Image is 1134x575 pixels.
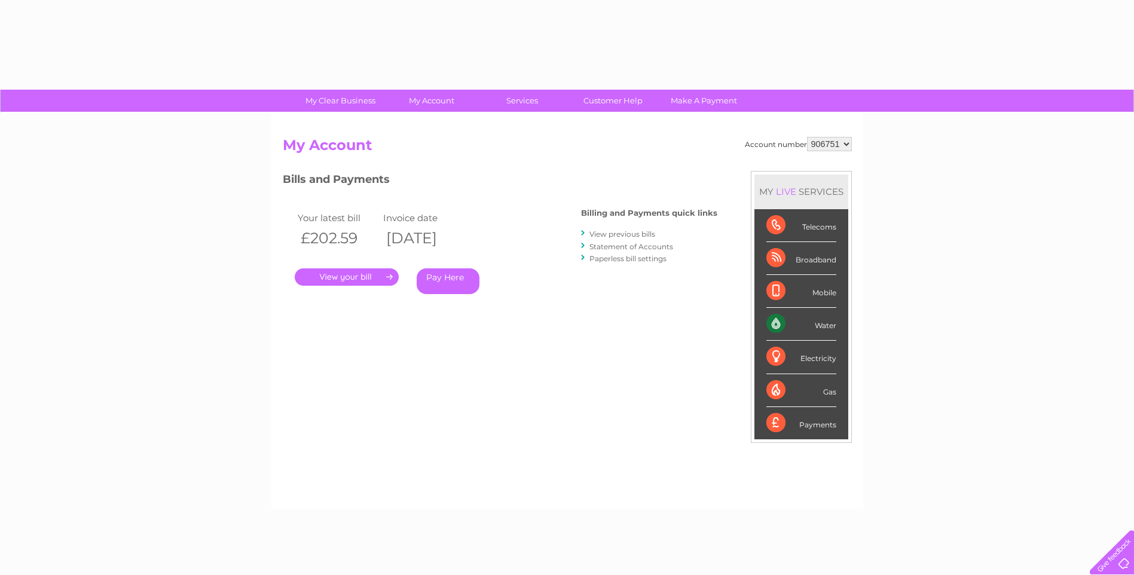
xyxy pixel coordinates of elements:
[291,90,390,112] a: My Clear Business
[655,90,753,112] a: Make A Payment
[766,209,836,242] div: Telecoms
[589,242,673,251] a: Statement of Accounts
[295,268,399,286] a: .
[283,171,717,192] h3: Bills and Payments
[283,137,852,160] h2: My Account
[774,186,799,197] div: LIVE
[589,230,655,238] a: View previous bills
[417,268,479,294] a: Pay Here
[766,242,836,275] div: Broadband
[581,209,717,218] h4: Billing and Payments quick links
[295,226,381,250] th: £202.59
[766,407,836,439] div: Payments
[766,374,836,407] div: Gas
[382,90,481,112] a: My Account
[766,341,836,374] div: Electricity
[766,275,836,308] div: Mobile
[295,210,381,226] td: Your latest bill
[473,90,571,112] a: Services
[766,308,836,341] div: Water
[754,175,848,209] div: MY SERVICES
[589,254,667,263] a: Paperless bill settings
[380,210,466,226] td: Invoice date
[745,137,852,151] div: Account number
[380,226,466,250] th: [DATE]
[564,90,662,112] a: Customer Help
